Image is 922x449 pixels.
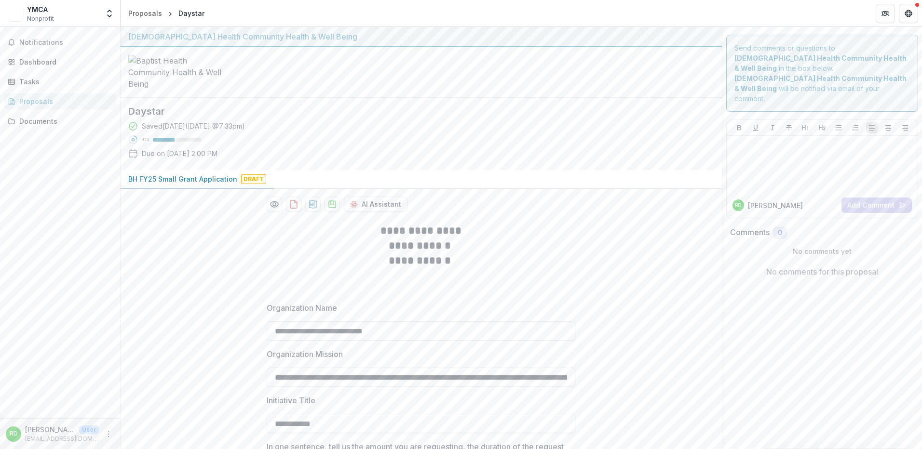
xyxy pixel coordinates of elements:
[79,425,99,434] p: User
[267,302,337,314] p: Organization Name
[4,74,116,90] a: Tasks
[850,122,861,133] button: Ordered List
[19,77,108,87] div: Tasks
[27,14,54,23] span: Nonprofit
[748,200,803,211] p: [PERSON_NAME]
[882,122,894,133] button: Align Center
[735,203,741,208] div: Robin Dewey
[19,57,108,67] div: Dashboard
[27,4,54,14] div: YMCA
[305,197,321,212] button: download-proposal
[286,197,301,212] button: download-proposal
[25,424,75,435] p: [PERSON_NAME]
[8,6,23,21] img: YMCA
[25,435,99,443] p: [EMAIL_ADDRESS][DOMAIN_NAME]
[267,395,315,406] p: Initiative Title
[128,8,162,18] div: Proposals
[128,31,714,42] div: [DEMOGRAPHIC_DATA] Health Community Health & Well Being
[4,54,116,70] a: Dashboard
[241,174,266,184] span: Draft
[730,228,770,237] h2: Comments
[128,55,225,90] img: Baptist Health Community Health & Well Being
[866,122,878,133] button: Align Left
[841,198,912,213] button: Add Comment
[899,4,918,23] button: Get Help
[128,106,699,117] h2: Daystar
[124,6,208,20] nav: breadcrumb
[103,428,114,440] button: More
[876,4,895,23] button: Partners
[344,197,407,212] button: AI Assistant
[325,197,340,212] button: download-proposal
[267,348,343,360] p: Organization Mission
[10,431,18,437] div: Robin Dewey
[750,122,761,133] button: Underline
[767,122,778,133] button: Italicize
[816,122,828,133] button: Heading 2
[267,197,282,212] button: Preview 500d1af2-516e-4adb-a1f0-7de995e9bad0-0.pdf
[124,6,166,20] a: Proposals
[733,122,745,133] button: Bold
[4,35,116,50] button: Notifications
[128,174,237,184] p: BH FY25 Small Grant Application
[4,113,116,129] a: Documents
[734,74,907,92] strong: [DEMOGRAPHIC_DATA] Health Community Health & Well Being
[142,121,245,131] div: Saved [DATE] ( [DATE] @ 7:33pm )
[800,122,811,133] button: Heading 1
[730,246,915,256] p: No comments yet
[783,122,795,133] button: Strike
[19,39,112,47] span: Notifications
[734,54,907,72] strong: [DEMOGRAPHIC_DATA] Health Community Health & Well Being
[726,35,919,112] div: Send comments or questions to in the box below. will be notified via email of your comment.
[19,116,108,126] div: Documents
[4,93,116,109] a: Proposals
[899,122,911,133] button: Align Right
[19,96,108,106] div: Proposals
[778,229,782,237] span: 0
[833,122,844,133] button: Bullet List
[142,148,217,158] p: Due on [DATE] 2:00 PM
[766,266,878,277] p: No comments for this proposal
[103,4,116,23] button: Open entity switcher
[142,136,149,143] p: 45 %
[178,8,204,18] div: Daystar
